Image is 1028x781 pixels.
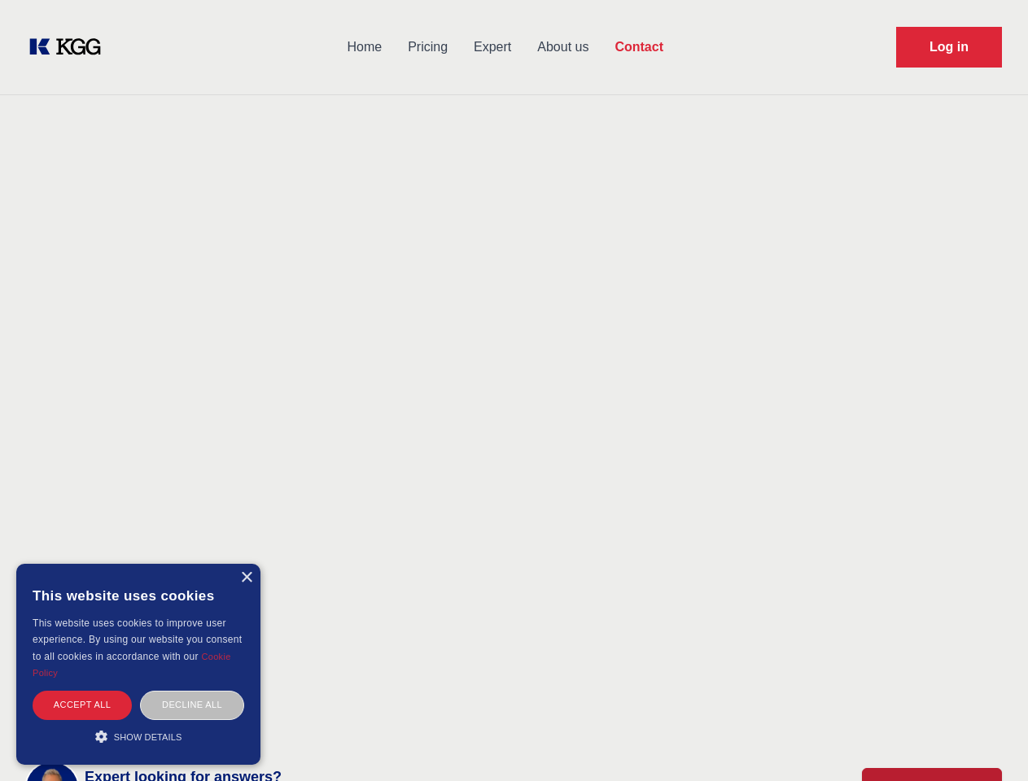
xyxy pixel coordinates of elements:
[33,576,244,615] div: This website uses cookies
[114,732,182,742] span: Show details
[947,703,1028,781] iframe: Chat Widget
[33,652,231,678] a: Cookie Policy
[461,26,524,68] a: Expert
[33,691,132,719] div: Accept all
[33,617,242,662] span: This website uses cookies to improve user experience. By using our website you consent to all coo...
[140,691,244,719] div: Decline all
[26,34,114,60] a: KOL Knowledge Platform: Talk to Key External Experts (KEE)
[334,26,395,68] a: Home
[896,27,1002,68] a: Request Demo
[33,728,244,744] div: Show details
[601,26,676,68] a: Contact
[395,26,461,68] a: Pricing
[240,572,252,584] div: Close
[524,26,601,68] a: About us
